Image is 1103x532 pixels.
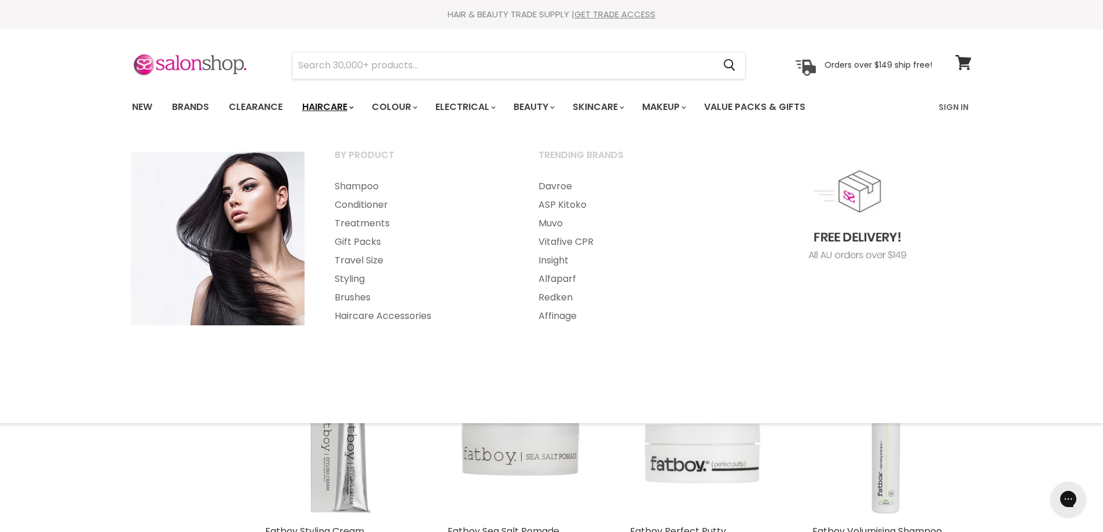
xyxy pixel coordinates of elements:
[524,233,725,251] a: Vitafive CPR
[363,95,424,119] a: Colour
[320,177,522,196] a: Shampoo
[320,214,522,233] a: Treatments
[220,95,291,119] a: Clearance
[118,90,986,124] nav: Main
[320,196,522,214] a: Conditioner
[932,95,976,119] a: Sign In
[524,214,725,233] a: Muvo
[292,52,746,79] form: Product
[1045,478,1091,520] iframe: Gorgias live chat messenger
[320,233,522,251] a: Gift Packs
[574,8,655,20] a: GET TRADE ACCESS
[320,288,522,307] a: Brushes
[505,95,562,119] a: Beauty
[448,372,595,519] img: Fatboy Sea Salt Pomade
[320,177,522,325] ul: Main menu
[163,95,218,119] a: Brands
[524,177,725,196] a: Davroe
[320,307,522,325] a: Haircare Accessories
[630,372,778,519] img: Fatboy Perfect Putty
[524,270,725,288] a: Alfaparf
[118,9,986,20] div: HAIR & BEAUTY TRADE SUPPLY |
[123,90,873,124] ul: Main menu
[524,288,725,307] a: Redken
[524,177,725,325] ul: Main menu
[714,52,745,79] button: Search
[633,95,693,119] a: Makeup
[320,251,522,270] a: Travel Size
[695,95,814,119] a: Value Packs & Gifts
[524,146,725,175] a: Trending Brands
[320,270,522,288] a: Styling
[824,60,932,70] p: Orders over $149 ship free!
[524,307,725,325] a: Affinage
[564,95,631,119] a: Skincare
[265,372,413,519] img: Fatboy Styling Cream
[294,95,361,119] a: Haircare
[427,95,503,119] a: Electrical
[812,372,960,519] img: Fatboy Volumising Shampoo
[524,251,725,270] a: Insight
[292,52,714,79] input: Search
[524,196,725,214] a: ASP Kitoko
[320,146,522,175] a: By Product
[123,95,161,119] a: New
